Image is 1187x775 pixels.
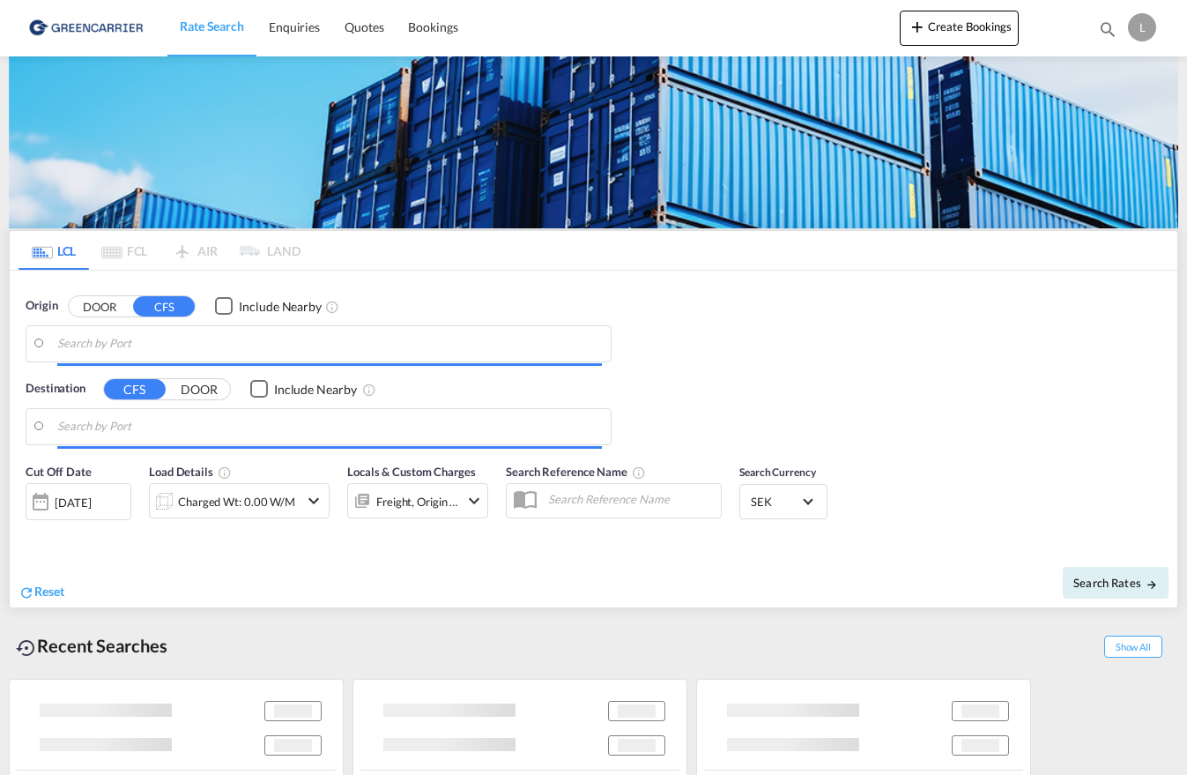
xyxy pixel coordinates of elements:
span: Rate Search [180,19,244,34]
span: Show All [1104,636,1162,658]
span: Search Currency [739,466,816,479]
div: Origin DOOR CFS Checkbox No InkUnchecked: Ignores neighbouring ports when fetching rates.Checked ... [10,271,1177,608]
md-icon: icon-arrow-right [1146,578,1158,591]
div: icon-refreshReset [19,583,64,602]
md-icon: Chargeable Weight [218,466,232,480]
button: DOOR [69,296,130,317]
div: Freight Origin Destination [376,489,459,514]
div: L [1128,13,1156,41]
span: Destination [26,380,85,398]
span: Quotes [345,19,383,34]
button: CFS [133,296,195,317]
img: 609dfd708afe11efa14177256b0082fb.png [26,8,145,48]
div: [DATE] [26,483,131,520]
div: Charged Wt: 0.00 W/M [178,489,295,514]
span: Search Reference Name [506,465,646,479]
div: Include Nearby [239,298,322,316]
span: Bookings [408,19,457,34]
div: Freight Origin Destinationicon-chevron-down [347,483,488,518]
span: SEK [751,494,800,510]
span: Load Details [149,465,232,479]
md-select: Select Currency: kr SEKSweden Krona [749,488,818,514]
md-datepicker: Select [26,518,39,542]
input: Search by Port [57,331,602,357]
span: Enquiries [269,19,320,34]
button: Search Ratesicon-arrow-right [1063,567,1168,599]
input: Search by Port [57,414,602,440]
input: Search Reference Name [539,486,721,512]
md-checkbox: Checkbox No Ink [215,297,322,316]
div: Charged Wt: 0.00 W/Micon-chevron-down [149,483,330,518]
md-pagination-wrapper: Use the left and right arrow keys to navigate between tabs [19,231,300,270]
button: DOOR [168,379,230,399]
div: Include Nearby [274,381,357,399]
md-icon: Your search will be saved by the below given name [632,466,646,480]
md-icon: icon-chevron-down [464,490,485,511]
button: icon-plus 400-fgCreate Bookings [900,11,1019,46]
div: [DATE] [55,495,91,510]
md-tab-item: LCL [19,231,89,270]
md-icon: icon-magnify [1098,19,1117,39]
md-icon: icon-backup-restore [16,637,37,659]
button: CFS [104,379,166,399]
md-icon: icon-plus 400-fg [907,16,928,37]
span: Origin [26,297,57,315]
span: Cut Off Date [26,465,92,479]
div: Recent Searches [9,626,174,666]
span: Search Rates [1073,576,1158,590]
md-icon: Unchecked: Ignores neighbouring ports when fetching rates.Checked : Includes neighbouring ports w... [362,383,376,397]
md-icon: icon-refresh [19,585,34,600]
img: GreenCarrierFCL_LCL.png [9,56,1178,228]
md-icon: icon-chevron-down [303,490,324,511]
span: Reset [34,584,64,599]
span: Locals & Custom Charges [347,465,476,479]
md-checkbox: Checkbox No Ink [250,380,357,399]
div: icon-magnify [1098,19,1117,46]
md-icon: Unchecked: Ignores neighbouring ports when fetching rates.Checked : Includes neighbouring ports w... [325,300,339,314]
